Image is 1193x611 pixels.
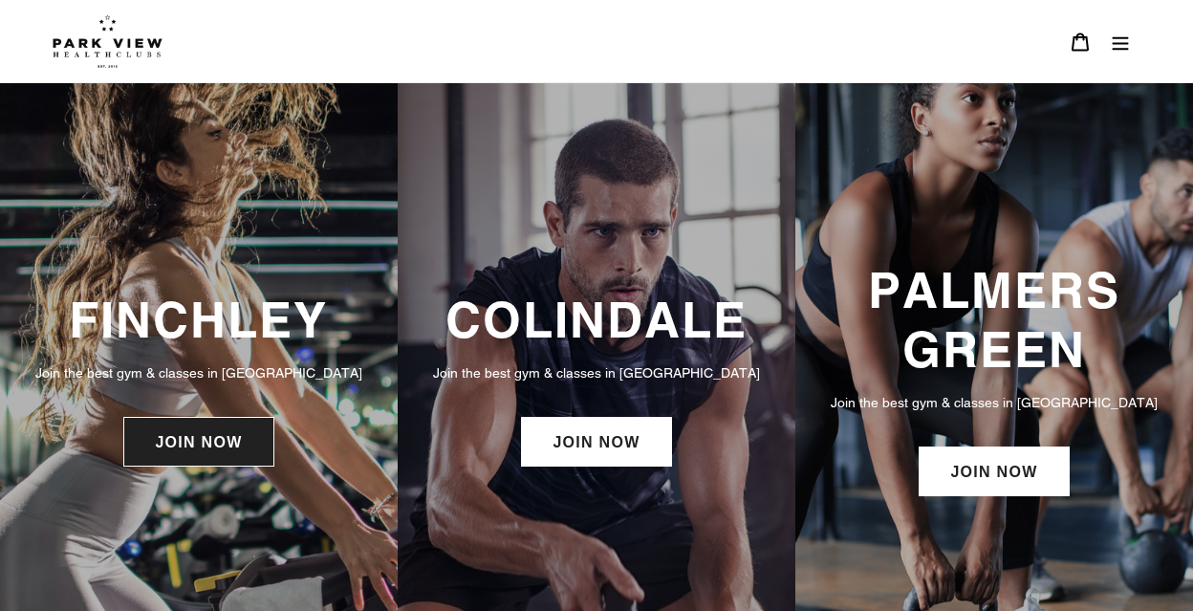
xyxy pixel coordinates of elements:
[521,417,671,467] a: JOIN NOW: Colindale Membership
[814,261,1174,379] h3: PALMERS GREEN
[19,291,379,349] h3: FINCHLEY
[417,362,776,383] p: Join the best gym & classes in [GEOGRAPHIC_DATA]
[814,392,1174,413] p: Join the best gym & classes in [GEOGRAPHIC_DATA]
[1100,21,1140,62] button: Menu
[123,417,273,467] a: JOIN NOW: Finchley Membership
[53,14,163,68] img: Park view health clubs is a gym near you.
[19,362,379,383] p: Join the best gym & classes in [GEOGRAPHIC_DATA]
[417,291,776,349] h3: COLINDALE
[919,447,1069,496] a: JOIN NOW: Palmers Green Membership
